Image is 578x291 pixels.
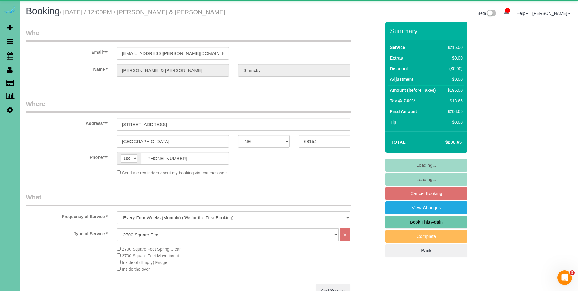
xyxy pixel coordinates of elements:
[500,6,512,19] a: 1
[390,44,405,50] label: Service
[21,64,112,72] label: Name *
[390,119,396,125] label: Tip
[505,8,510,13] span: 1
[478,11,496,16] a: Beta
[122,267,151,272] span: Inside the oven
[445,44,463,50] div: $215.00
[4,6,16,15] img: Automaid Logo
[390,66,408,72] label: Discount
[26,6,60,16] span: Booking
[427,140,462,145] h4: $208.65
[445,66,463,72] div: ($0.00)
[445,76,463,82] div: $0.00
[390,87,436,93] label: Amount (before Taxes)
[390,98,415,104] label: Tax @ 7.00%
[445,119,463,125] div: $0.00
[122,170,227,175] span: Send me reminders about my booking via text message
[445,55,463,61] div: $0.00
[26,193,351,206] legend: What
[122,253,179,258] span: 2700 Square Feet Move in/out
[60,9,225,15] small: / [DATE] / 12:00PM / [PERSON_NAME] & [PERSON_NAME]
[385,216,467,228] a: Book This Again
[445,87,463,93] div: $195.00
[570,270,575,275] span: 5
[21,211,112,220] label: Frequency of Service *
[26,28,351,42] legend: Who
[390,55,403,61] label: Extras
[486,10,496,18] img: New interface
[445,98,463,104] div: $13.65
[532,11,570,16] a: [PERSON_NAME]
[445,108,463,115] div: $208.65
[385,201,467,214] a: View Changes
[516,11,528,16] a: Help
[122,260,167,265] span: Inside of (Empty) Fridge
[557,270,572,285] iframe: Intercom live chat
[122,247,182,252] span: 2700 Square Feet Spring Clean
[391,139,406,145] strong: Total
[390,76,413,82] label: Adjustment
[26,99,351,113] legend: Where
[21,228,112,237] label: Type of Service *
[390,27,464,34] h3: Summary
[385,244,467,257] a: Back
[390,108,417,115] label: Final Amount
